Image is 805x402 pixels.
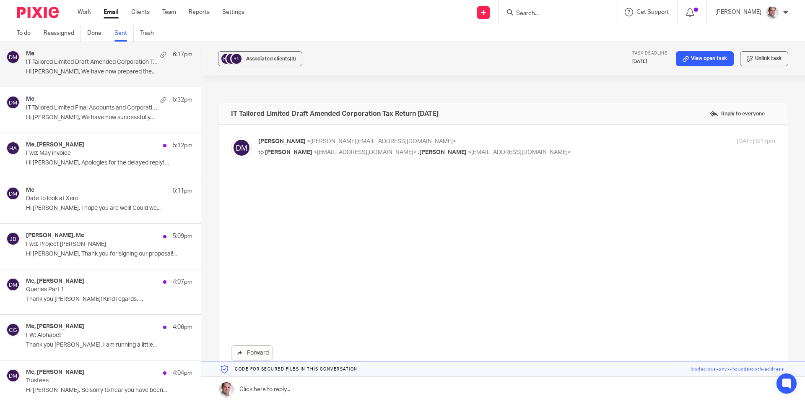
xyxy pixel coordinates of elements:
[468,149,571,155] span: <[EMAIL_ADDRESS][DOMAIN_NAME]>
[44,25,81,42] a: Reassigned
[418,149,419,155] span: ,
[246,56,296,61] span: Associated clients
[26,68,192,76] p: Hi [PERSON_NAME], We have now prepared the...
[26,104,159,112] p: IT Tailored Limited Final Accounts and Corporation Tax Return [DATE]
[740,51,788,66] button: Unlink task
[26,59,159,66] p: IT Tailored Limited Draft Amended Corporation Tax Return [DATE]
[6,369,20,382] img: svg%3E
[78,8,91,16] a: Work
[162,8,176,16] a: Team
[26,296,192,303] p: Thank you [PERSON_NAME]! Kind regards, ...
[715,8,761,16] p: [PERSON_NAME]
[26,323,84,330] h4: Me, [PERSON_NAME]
[173,96,192,104] p: 5:32pm
[173,50,192,59] p: 6:17pm
[6,323,20,337] img: svg%3E
[26,232,84,239] h4: [PERSON_NAME], Me
[26,342,192,349] p: Thank you [PERSON_NAME], I am running a little...
[290,56,296,61] span: (3)
[189,8,210,16] a: Reports
[173,323,192,332] p: 4:06pm
[6,96,20,109] img: svg%3E
[131,8,150,16] a: Clients
[231,54,241,64] div: +1
[26,114,192,121] p: Hi [PERSON_NAME], We have now successfully...
[26,96,34,103] h4: Me
[26,195,159,202] p: Date to look at Xero
[140,25,160,42] a: Trash
[6,232,20,245] img: svg%3E
[314,149,417,155] span: <[EMAIL_ADDRESS][DOMAIN_NAME]>
[632,51,667,55] span: Task deadline
[766,6,779,19] img: Munro%20Partners-3202.jpg
[26,50,34,57] h4: Me
[26,369,84,376] h4: Me, [PERSON_NAME]
[26,332,159,339] p: FW: Alphabet
[231,137,252,158] img: svg%3E
[231,345,273,360] a: Forward
[26,286,159,293] p: Queries Part 1
[26,241,159,248] p: Fwd: Project [PERSON_NAME]
[515,10,591,18] input: Search
[26,187,34,194] h4: Me
[737,137,775,146] p: [DATE] 6:17pm
[6,187,20,200] img: svg%3E
[26,205,192,212] p: Hi [PERSON_NAME], I hope you are well! Could we...
[173,278,192,286] p: 4:07pm
[114,25,134,42] a: Sent
[220,52,233,65] img: svg%3E
[104,8,119,16] a: Email
[26,150,159,157] p: Fwd: May invoice
[225,52,238,65] img: svg%3E
[17,25,37,42] a: To do
[708,107,767,120] label: Reply to everyone
[26,278,84,285] h4: Me, [PERSON_NAME]
[218,51,302,66] button: +1 Associated clients(3)
[26,377,159,384] p: Trustees
[632,58,667,65] p: [DATE]
[87,25,108,42] a: Done
[419,149,467,155] span: [PERSON_NAME]
[26,387,192,394] p: Hi [PERSON_NAME], So sorry to hear you have been...
[258,149,264,155] span: to
[6,50,20,64] img: svg%3E
[231,110,439,118] h4: IT Tailored Limited Draft Amended Corporation Tax Return [DATE]
[17,7,59,18] img: Pixie
[676,51,734,66] a: View open task
[258,138,306,144] span: [PERSON_NAME]
[222,8,244,16] a: Settings
[173,369,192,377] p: 4:04pm
[173,187,192,195] p: 5:11pm
[26,159,192,167] p: Hi [PERSON_NAME], Apologies for the delayed reply! ...
[307,138,456,144] span: <[PERSON_NAME][EMAIL_ADDRESS][DOMAIN_NAME]>
[265,149,312,155] span: [PERSON_NAME]
[173,232,192,240] p: 5:09pm
[6,141,20,155] img: svg%3E
[173,141,192,150] p: 5:12pm
[636,9,669,15] span: Get Support
[26,141,84,149] h4: Me, [PERSON_NAME]
[26,251,192,258] p: Hi [PERSON_NAME], Thank you for signing our proposal!...
[6,278,20,291] img: svg%3E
